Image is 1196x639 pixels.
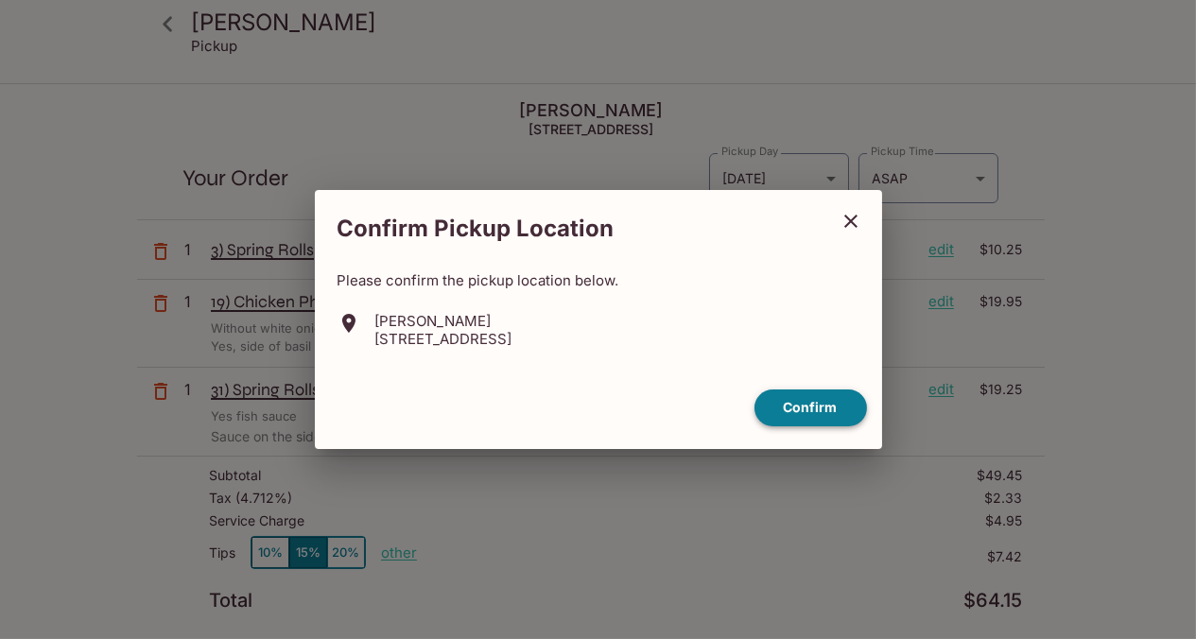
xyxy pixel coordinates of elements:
button: close [827,198,875,245]
h2: Confirm Pickup Location [315,205,827,252]
button: confirm [754,389,867,426]
p: [PERSON_NAME] [375,312,512,330]
p: Please confirm the pickup location below. [338,271,859,289]
p: [STREET_ADDRESS] [375,330,512,348]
